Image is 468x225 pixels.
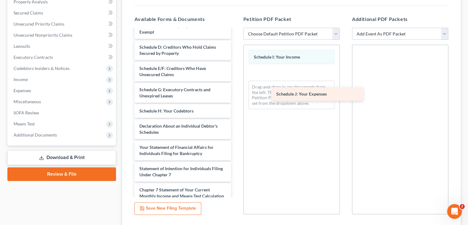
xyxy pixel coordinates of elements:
h5: Additional PDF Packets [352,15,448,23]
a: Secured Claims [9,7,116,18]
a: Lawsuits [9,41,116,52]
span: Your Statement of Financial Affairs for Individuals Filing for Bankruptcy [139,145,214,156]
span: Secured Claims [14,10,43,15]
span: Unsecured Priority Claims [14,21,64,27]
a: Download & Print [7,150,116,165]
span: Schedule J: Your Expenses [276,91,327,96]
span: Means Test [14,121,35,126]
span: Schedule H: Your Codebtors [139,108,194,113]
a: Review & File [7,167,116,181]
span: Executory Contracts [14,55,53,60]
span: Schedule E/F: Creditors Who Have Unsecured Claims [139,66,206,77]
span: Expenses [14,88,31,93]
span: Chapter 7 Statement of Your Current Monthly Income and Means-Test Calculation [139,187,224,198]
span: Petition PDF Packet [243,16,291,22]
span: Statement of Intention for Individuals Filing Under Chapter 7 [139,166,223,177]
span: 2 [460,204,465,209]
span: Lawsuits [14,43,30,49]
a: Executory Contracts [9,52,116,63]
h5: Available Forms & Documents [134,15,231,23]
a: Unsecured Nonpriority Claims [9,30,116,41]
iframe: Intercom live chat [447,204,462,219]
button: Save New Filing Template [134,202,201,215]
div: Drag-and-drop in any documents from the left. These will be merged into the Petition PDF Packet. ... [249,81,334,109]
span: Schedule C: The Property You Claim as Exempt [139,23,213,35]
a: Unsecured Priority Claims [9,18,116,30]
span: SOFA Review [14,110,39,115]
span: Codebtors Insiders & Notices [14,66,70,71]
span: Miscellaneous [14,99,41,104]
span: Declaration About an Individual Debtor's Schedules [139,123,218,135]
span: Unsecured Nonpriority Claims [14,32,72,38]
span: Schedule G: Executory Contracts and Unexpired Leases [139,87,210,98]
span: Additional Documents [14,132,57,137]
a: SOFA Review [9,107,116,118]
span: Schedule I: Your Income [254,54,300,59]
span: Income [14,77,28,82]
span: Schedule D: Creditors Who Hold Claims Secured by Property [139,44,216,56]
